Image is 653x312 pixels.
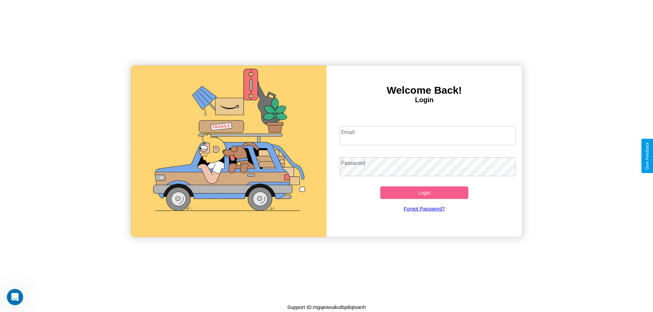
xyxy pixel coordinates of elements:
h3: Welcome Back! [326,85,522,96]
img: gif [131,66,326,237]
p: Support ID: mgqewxakutbp8qtoanh [287,302,366,312]
div: Give Feedback [645,142,650,170]
h4: Login [326,96,522,104]
iframe: Intercom live chat [7,289,23,305]
button: Login [380,186,468,199]
a: Forgot Password? [336,199,513,218]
